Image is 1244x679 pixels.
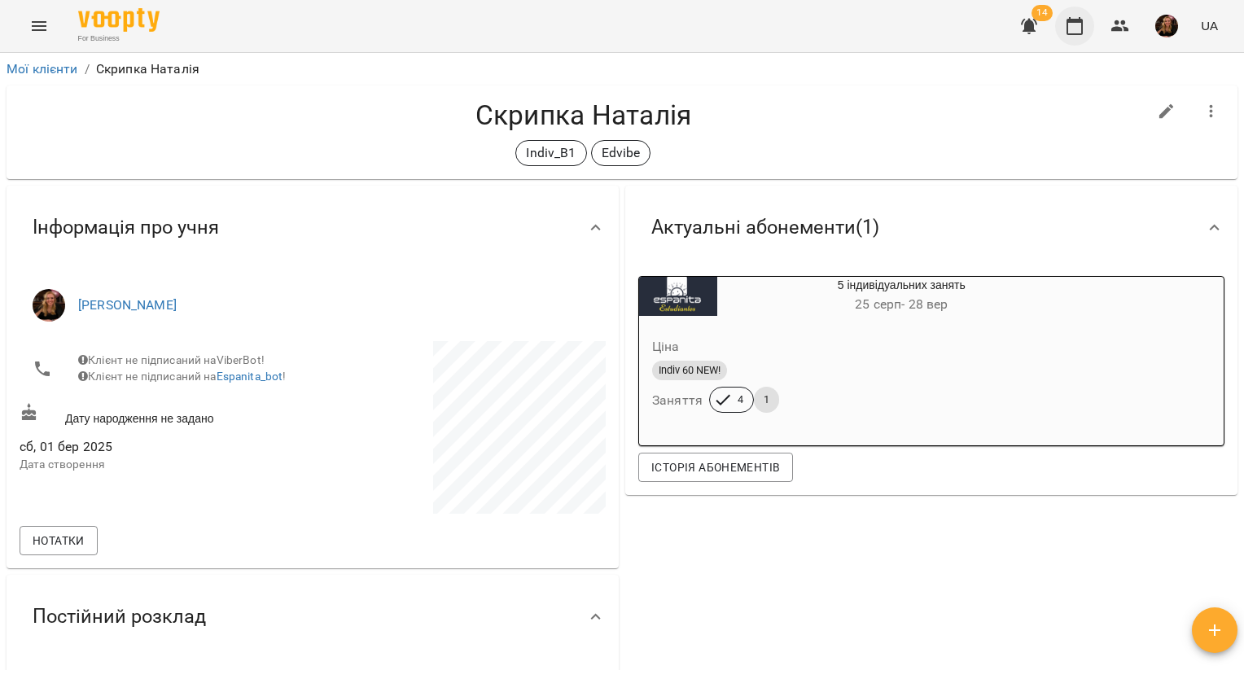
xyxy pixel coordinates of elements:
nav: breadcrumb [7,59,1237,79]
span: 14 [1032,5,1053,21]
p: Дата створення [20,457,309,473]
p: Скрипка Наталія [96,59,199,79]
div: Постійний розклад [7,575,619,659]
img: Voopty Logo [78,8,160,32]
h4: Скрипка Наталія [20,99,1147,132]
div: Дату народження не задано [16,400,313,430]
span: сб, 01 бер 2025 [20,437,309,457]
img: Завада Аня [33,289,65,322]
span: 25 серп - 28 вер [855,296,948,312]
span: Історія абонементів [651,458,780,477]
span: Постійний розклад [33,604,206,629]
h6: Ціна [652,335,680,358]
div: Актуальні абонементи(1) [625,186,1237,269]
span: Інформація про учня [33,215,219,240]
p: Indiv_B1 [526,143,576,163]
span: Нотатки [33,531,85,550]
span: Клієнт не підписаний на ! [78,370,286,383]
span: For Business [78,33,160,44]
div: Edvibe [591,140,651,166]
div: Indiv_B1 [515,140,586,166]
div: 5 індивідуальних занять [717,277,1086,316]
button: Історія абонементів [638,453,793,482]
img: 019b2ef03b19e642901f9fba5a5c5a68.jpg [1155,15,1178,37]
div: Інформація про учня [7,186,619,269]
button: UA [1194,11,1224,41]
span: UA [1201,17,1218,34]
span: Клієнт не підписаний на ViberBot! [78,353,265,366]
a: [PERSON_NAME] [78,297,177,313]
span: 1 [754,392,779,407]
div: 5 індивідуальних занять [639,277,717,316]
button: Нотатки [20,526,98,555]
a: Мої клієнти [7,61,78,77]
h6: Заняття [652,389,703,412]
a: Espanita_bot [217,370,283,383]
span: Актуальні абонементи ( 1 ) [651,215,879,240]
span: Indiv 60 NEW! [652,363,727,378]
span: 4 [728,392,753,407]
p: Edvibe [602,143,641,163]
li: / [85,59,90,79]
button: Menu [20,7,59,46]
button: 5 індивідуальних занять25 серп- 28 верЦінаIndiv 60 NEW!Заняття41 [639,277,1086,432]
